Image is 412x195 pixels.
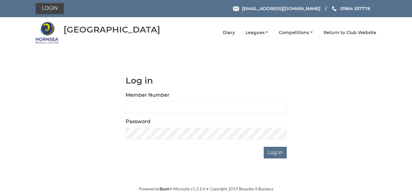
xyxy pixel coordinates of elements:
[332,6,336,11] img: Phone us
[331,5,370,12] a: Phone us 01964 537776
[64,25,160,34] div: [GEOGRAPHIC_DATA]
[126,92,169,99] label: Member Number
[264,147,287,158] input: Log in
[126,76,287,85] h1: Log in
[233,6,239,11] img: Email
[233,5,321,12] a: Email [EMAIL_ADDRESS][DOMAIN_NAME]
[324,30,376,36] a: Return to Club Website
[246,30,268,36] a: Leagues
[36,21,59,44] img: Hornsea Bowls Centre
[36,3,64,14] a: Login
[223,30,235,36] a: Diary
[242,6,321,11] span: [EMAIL_ADDRESS][DOMAIN_NAME]
[279,30,313,36] a: Competitions
[340,6,370,11] span: 01964 537776
[160,186,170,191] a: Bowlr
[139,186,274,191] span: Powered by • Microsite v1.2.2.6 • Copyright 2019 Bespoke 4 Business
[126,118,150,125] label: Password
